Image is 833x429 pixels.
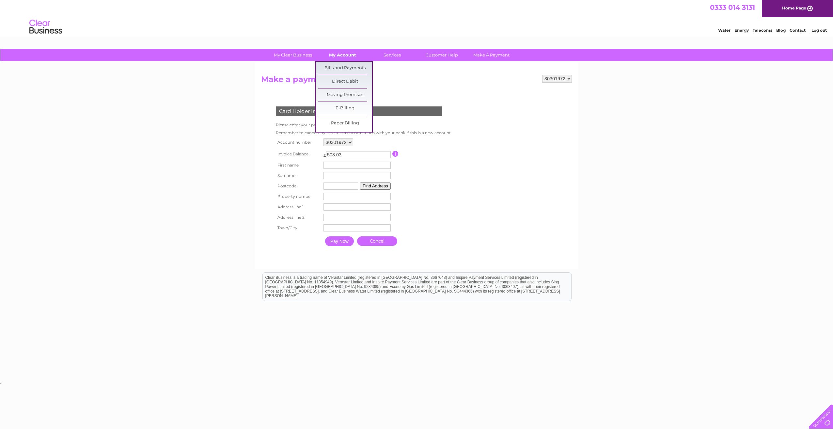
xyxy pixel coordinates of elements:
td: £ [323,150,326,158]
input: Information [392,151,399,157]
button: Find Address [360,183,391,190]
th: Property number [274,191,322,202]
a: Telecoms [753,28,772,33]
th: Invoice Balance [274,148,322,160]
th: Address line 1 [274,202,322,212]
h2: Make a payment [261,75,572,87]
a: Blog [776,28,786,33]
td: Remember to cancel any Direct Debit instructions with your bank if this is a new account. [274,129,453,137]
a: Moving Premises [318,88,372,102]
th: Postcode [274,181,322,191]
a: Cancel [357,236,397,246]
a: Contact [790,28,806,33]
th: First name [274,160,322,170]
a: Water [718,28,731,33]
a: 0333 014 3131 [710,3,755,11]
a: Paper Billing [318,117,372,130]
a: Make A Payment [464,49,518,61]
td: Please enter your payment card details below. [274,121,453,129]
a: My Clear Business [266,49,320,61]
a: My Account [316,49,369,61]
a: Customer Help [415,49,469,61]
a: Energy [734,28,749,33]
a: E-Billing [318,102,372,115]
img: logo.png [29,17,62,37]
a: Services [365,49,419,61]
th: Account number [274,137,322,148]
div: Card Holder Information [276,106,442,116]
a: Bills and Payments [318,62,372,75]
th: Surname [274,170,322,181]
a: Direct Debit [318,75,372,88]
a: Log out [811,28,827,33]
th: Address line 2 [274,212,322,223]
th: Town/City [274,223,322,233]
div: Clear Business is a trading name of Verastar Limited (registered in [GEOGRAPHIC_DATA] No. 3667643... [263,4,571,32]
input: Pay Now [325,236,354,246]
